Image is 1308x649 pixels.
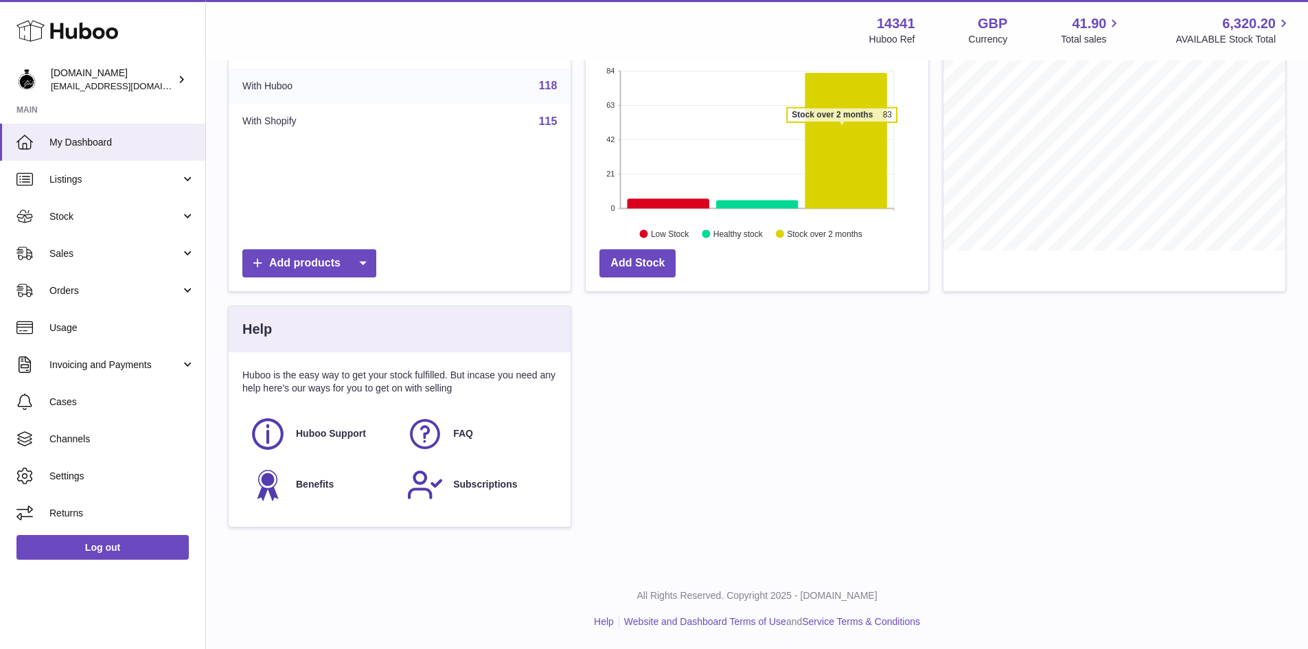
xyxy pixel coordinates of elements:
[242,249,376,277] a: Add products
[1061,14,1122,46] a: 41.90 Total sales
[51,67,174,93] div: [DOMAIN_NAME]
[49,136,195,149] span: My Dashboard
[619,615,920,628] li: and
[49,433,195,446] span: Channels
[296,427,366,440] span: Huboo Support
[607,135,615,144] text: 42
[1222,14,1276,33] span: 6,320.20
[229,104,413,139] td: With Shopify
[49,396,195,409] span: Cases
[49,358,181,372] span: Invoicing and Payments
[877,14,915,33] strong: 14341
[49,210,181,223] span: Stock
[607,67,615,75] text: 84
[1175,33,1292,46] span: AVAILABLE Stock Total
[713,229,764,238] text: Healthy stock
[978,14,1007,33] strong: GBP
[217,589,1297,602] p: All Rights Reserved. Copyright 2025 - [DOMAIN_NAME]
[969,33,1008,46] div: Currency
[651,229,689,238] text: Low Stock
[249,466,393,503] a: Benefits
[539,115,558,127] a: 115
[607,101,615,109] text: 63
[1175,14,1292,46] a: 6,320.20 AVAILABLE Stock Total
[802,616,920,627] a: Service Terms & Conditions
[453,427,473,440] span: FAQ
[406,415,550,453] a: FAQ
[296,478,334,491] span: Benefits
[242,320,272,339] h3: Help
[869,33,915,46] div: Huboo Ref
[788,229,862,238] text: Stock over 2 months
[49,507,195,520] span: Returns
[607,170,615,178] text: 21
[1072,14,1106,33] span: 41.90
[453,478,517,491] span: Subscriptions
[16,535,189,560] a: Log out
[599,249,676,277] a: Add Stock
[883,110,893,119] tspan: 83
[611,204,615,212] text: 0
[49,284,181,297] span: Orders
[242,369,557,395] p: Huboo is the easy way to get your stock fulfilled. But incase you need any help here's our ways f...
[594,616,614,627] a: Help
[406,466,550,503] a: Subscriptions
[49,470,195,483] span: Settings
[51,80,202,91] span: [EMAIL_ADDRESS][DOMAIN_NAME]
[539,80,558,91] a: 118
[249,415,393,453] a: Huboo Support
[49,173,181,186] span: Listings
[49,247,181,260] span: Sales
[624,616,786,627] a: Website and Dashboard Terms of Use
[792,110,873,119] tspan: Stock over 2 months
[49,321,195,334] span: Usage
[1061,33,1122,46] span: Total sales
[16,69,37,90] img: theperfumesampler@gmail.com
[229,68,413,104] td: With Huboo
